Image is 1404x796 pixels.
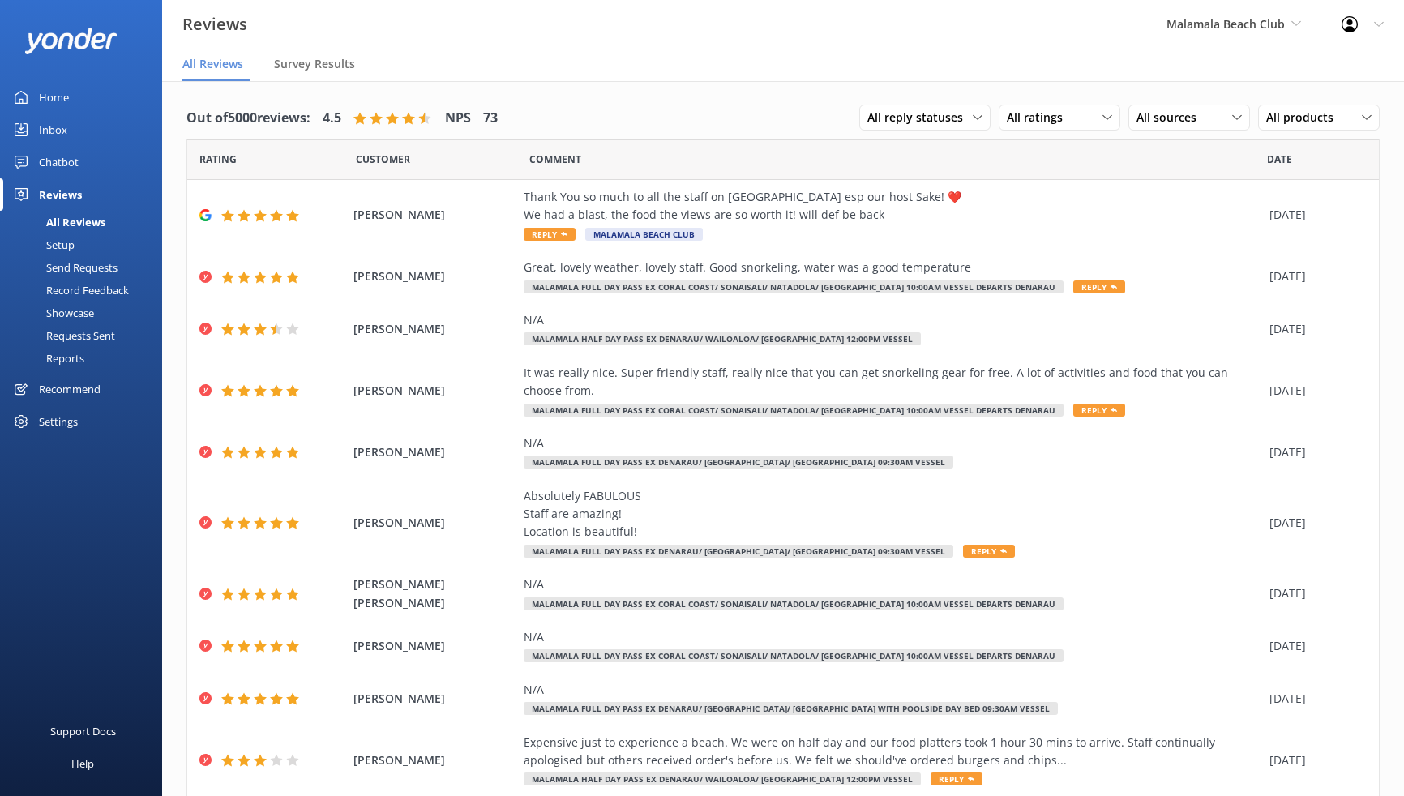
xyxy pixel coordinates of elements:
[10,279,129,302] div: Record Feedback
[10,256,162,279] a: Send Requests
[524,280,1064,293] span: Malamala Full Day Pass ex Coral Coast/ Sonaisali/ Natadola/ [GEOGRAPHIC_DATA] 10:00am vessel Depa...
[10,256,118,279] div: Send Requests
[1269,267,1359,285] div: [DATE]
[10,324,162,347] a: Requests Sent
[1136,109,1206,126] span: All sources
[524,364,1261,400] div: It was really nice. Super friendly staff, really nice that you can get snorkeling gear for free. ...
[524,734,1261,770] div: Expensive just to experience a beach. We were on half day and our food platters took 1 hour 30 mi...
[10,324,115,347] div: Requests Sent
[524,311,1261,329] div: N/A
[1166,16,1285,32] span: Malamala Beach Club
[10,233,75,256] div: Setup
[10,347,84,370] div: Reports
[353,576,516,612] span: [PERSON_NAME] [PERSON_NAME]
[39,405,78,438] div: Settings
[199,152,237,167] span: Date
[353,690,516,708] span: [PERSON_NAME]
[483,108,498,129] h4: 73
[524,456,953,469] span: Malamala Full Day Pass ex Denarau/ [GEOGRAPHIC_DATA]/ [GEOGRAPHIC_DATA] 09:30am Vessel
[10,347,162,370] a: Reports
[963,545,1015,558] span: Reply
[10,233,162,256] a: Setup
[353,637,516,655] span: [PERSON_NAME]
[1007,109,1072,126] span: All ratings
[524,228,576,241] span: Reply
[524,332,921,345] span: Malamala Half Day Pass ex Denarau/ Wailoaloa/ [GEOGRAPHIC_DATA] 12:00pm vessel
[867,109,973,126] span: All reply statuses
[353,514,516,532] span: [PERSON_NAME]
[1269,382,1359,400] div: [DATE]
[1269,514,1359,532] div: [DATE]
[524,772,921,785] span: Malamala Half Day Pass ex Denarau/ Wailoaloa/ [GEOGRAPHIC_DATA] 12:00pm vessel
[39,81,69,113] div: Home
[353,320,516,338] span: [PERSON_NAME]
[1269,584,1359,602] div: [DATE]
[1269,320,1359,338] div: [DATE]
[524,404,1064,417] span: Malamala Full Day Pass ex Coral Coast/ Sonaisali/ Natadola/ [GEOGRAPHIC_DATA] 10:00am vessel Depa...
[1269,751,1359,769] div: [DATE]
[931,772,982,785] span: Reply
[71,747,94,780] div: Help
[353,443,516,461] span: [PERSON_NAME]
[353,751,516,769] span: [PERSON_NAME]
[356,152,410,167] span: Date
[182,11,247,37] h3: Reviews
[524,259,1261,276] div: Great, lovely weather, lovely staff. Good snorkeling, water was a good temperature
[274,56,355,72] span: Survey Results
[10,211,105,233] div: All Reviews
[10,302,162,324] a: Showcase
[1267,152,1292,167] span: Date
[524,188,1261,225] div: Thank You so much to all the staff on [GEOGRAPHIC_DATA] esp our host Sake! ❤️ We had a blast, the...
[524,576,1261,593] div: N/A
[445,108,471,129] h4: NPS
[353,382,516,400] span: [PERSON_NAME]
[524,649,1064,662] span: Malamala Full Day Pass ex Coral Coast/ Sonaisali/ Natadola/ [GEOGRAPHIC_DATA] 10:00am vessel Depa...
[524,487,1261,541] div: Absolutely FABULOUS Staff are amazing! Location is beautiful!
[353,206,516,224] span: [PERSON_NAME]
[39,373,101,405] div: Recommend
[10,211,162,233] a: All Reviews
[585,228,703,241] span: Malamala Beach Club
[529,152,581,167] span: Question
[1269,637,1359,655] div: [DATE]
[524,702,1058,715] span: Malamala Full Day Pass ex Denarau/ [GEOGRAPHIC_DATA]/ [GEOGRAPHIC_DATA] with Poolside Day Bed 09:...
[10,279,162,302] a: Record Feedback
[524,545,953,558] span: Malamala Full Day Pass ex Denarau/ [GEOGRAPHIC_DATA]/ [GEOGRAPHIC_DATA] 09:30am Vessel
[1269,690,1359,708] div: [DATE]
[39,113,67,146] div: Inbox
[39,146,79,178] div: Chatbot
[1073,404,1125,417] span: Reply
[524,434,1261,452] div: N/A
[182,56,243,72] span: All Reviews
[24,28,118,54] img: yonder-white-logo.png
[524,628,1261,646] div: N/A
[1269,443,1359,461] div: [DATE]
[186,108,310,129] h4: Out of 5000 reviews:
[524,681,1261,699] div: N/A
[524,597,1064,610] span: Malamala Full Day Pass ex Coral Coast/ Sonaisali/ Natadola/ [GEOGRAPHIC_DATA] 10:00am vessel Depa...
[10,302,94,324] div: Showcase
[50,715,116,747] div: Support Docs
[1266,109,1343,126] span: All products
[323,108,341,129] h4: 4.5
[1073,280,1125,293] span: Reply
[353,267,516,285] span: [PERSON_NAME]
[1269,206,1359,224] div: [DATE]
[39,178,82,211] div: Reviews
